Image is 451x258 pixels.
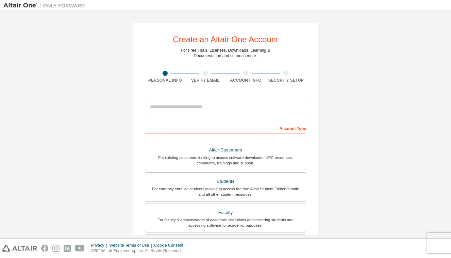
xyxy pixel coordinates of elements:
[149,177,302,186] div: Students
[41,245,48,252] img: facebook.svg
[52,245,60,252] img: instagram.svg
[149,208,302,217] div: Faculty
[149,217,302,228] div: For faculty & administrators of academic institutions administering students and accessing softwa...
[3,2,88,9] img: Altair One
[64,245,71,252] img: linkedin.svg
[185,78,226,83] div: Verify Email
[149,155,302,166] div: For existing customers looking to access software downloads, HPC resources, community, trainings ...
[225,78,266,83] div: Account Info
[173,35,278,44] div: Create an Altair One Account
[91,248,187,254] p: © 2025 Altair Engineering, Inc. All Rights Reserved.
[145,78,185,83] div: Personal Info
[149,186,302,197] div: For currently enrolled students looking to access the free Altair Student Edition bundle and all ...
[149,145,302,155] div: Altair Customers
[91,243,109,248] div: Privacy
[266,78,306,83] div: Security Setup
[109,243,154,248] div: Website Terms of Use
[2,245,37,252] img: altair_logo.svg
[154,243,187,248] div: Cookie Consent
[75,245,85,252] img: youtube.svg
[181,48,270,59] div: For Free Trials, Licenses, Downloads, Learning & Documentation and so much more.
[145,123,306,133] div: Account Type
